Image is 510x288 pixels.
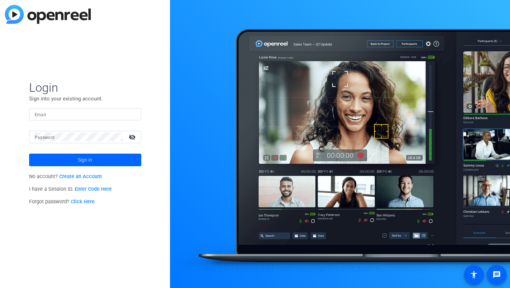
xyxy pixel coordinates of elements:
a: Enter Code Here [75,186,112,192]
mat-icon: message [492,271,501,279]
span: Sign in [78,151,92,169]
mat-label: Email [35,112,46,117]
mat-icon: accessibility [470,271,478,279]
span: Login [29,80,141,95]
mat-label: Password [35,135,55,140]
a: Click Here [71,199,95,205]
a: Create an Account [59,174,102,180]
img: blue-gradient.svg [5,5,91,24]
button: Sign in [29,154,141,166]
p: Sign into your existing account. [29,95,141,103]
mat-icon: visibility_off [124,132,141,142]
input: Enter Email Address [35,110,136,118]
span: I have a Session ID. [29,186,112,192]
span: No account? [29,174,102,180]
span: Forgot password? [29,199,95,205]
